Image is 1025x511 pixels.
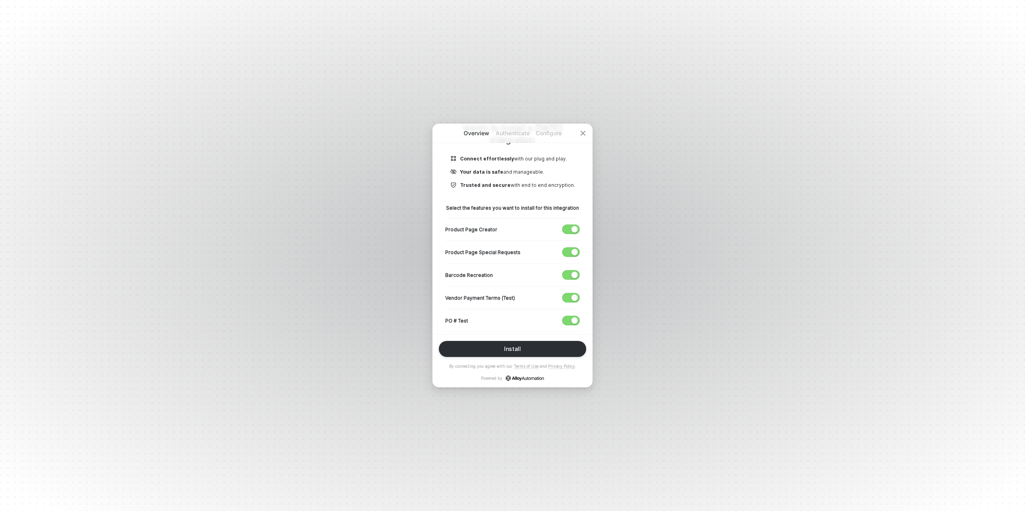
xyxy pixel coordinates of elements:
p: Vendor Payment Terms (Test) [445,295,515,301]
b: Trusted and secure [460,182,510,188]
p: with end to end encryption. [460,182,575,188]
img: icon [450,182,457,188]
button: Install [439,341,586,357]
p: Product Page Creator [445,226,497,233]
p: Authenticate [494,129,531,137]
p: Product Page Special Requests [445,249,521,256]
div: Install [504,346,521,352]
b: Your data is safe [460,169,503,175]
img: icon [450,155,457,162]
img: icon [450,168,457,175]
p: Powered by [481,375,544,381]
p: Barcode Recreation [445,272,493,279]
b: Connect effortlessly [460,156,514,162]
span: icon-close [580,130,586,136]
a: icon-success [506,375,544,381]
p: with our plug and play. [460,155,567,162]
p: and manageable. [460,168,544,175]
p: Overview [458,129,494,137]
a: Terms of Use [514,364,539,369]
p: PO # Test [445,317,468,324]
p: Select the features you want to install for this integration [445,204,580,211]
p: Configure [531,129,567,137]
p: By connecting you agree with our and . [449,363,576,369]
a: Privacy Policy [548,364,575,369]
